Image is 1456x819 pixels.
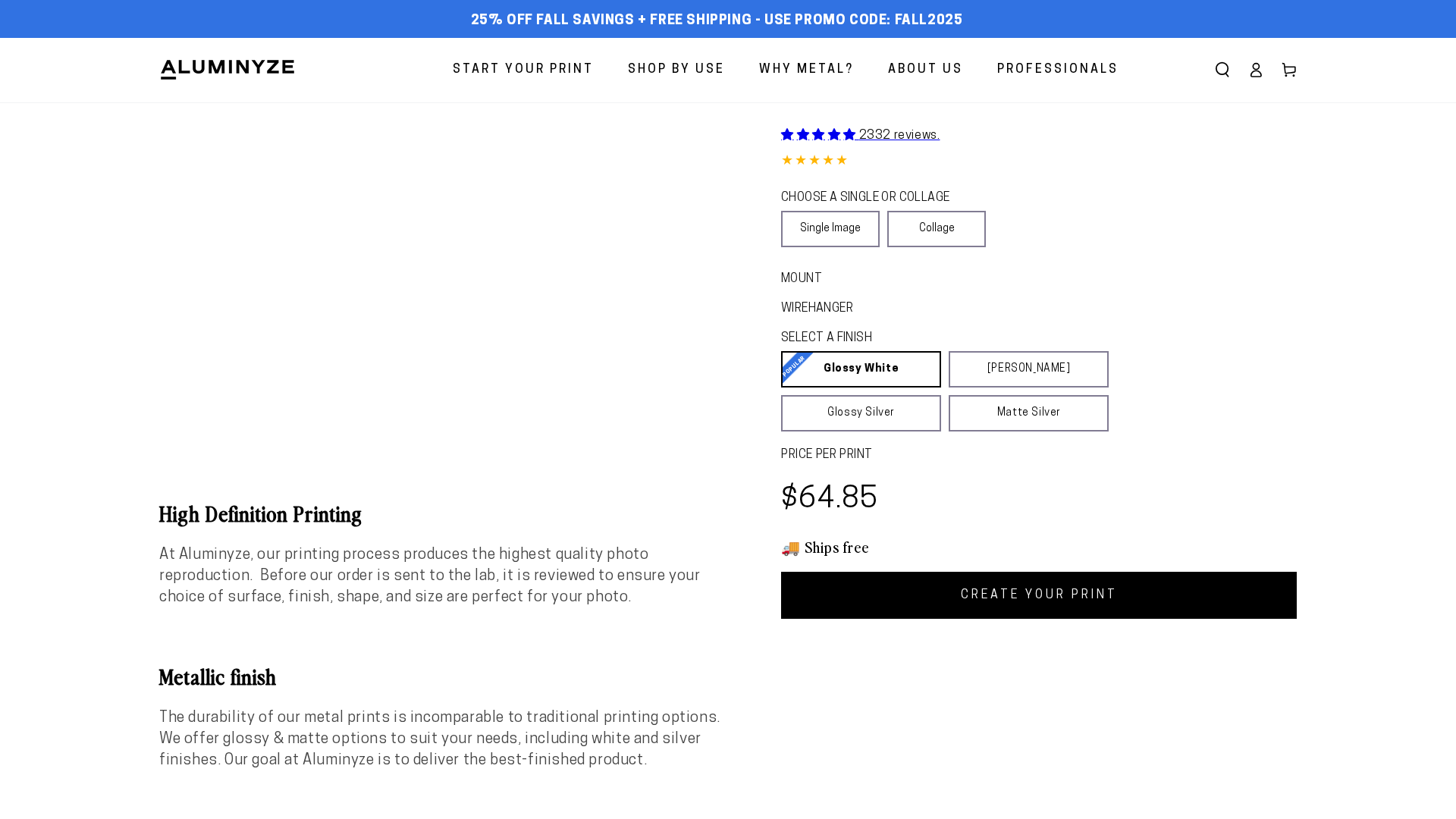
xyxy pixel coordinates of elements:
span: At Aluminyze, our printing process produces the highest quality photo reproduction. Before our or... [159,548,701,605]
span: 25% off FALL Savings + Free Shipping - Use Promo Code: FALL2025 [471,13,963,30]
a: Start Your Print [441,50,605,90]
a: Glossy Silver [781,395,941,431]
legend: CHOOSE A SINGLE OR COLLAGE [781,190,972,207]
label: PRICE PER PRINT [781,447,1297,464]
img: Aluminyze [159,58,296,81]
bdi: $64.85 [781,485,879,515]
b: High Definition Printing [159,498,362,527]
summary: Search our site [1206,53,1239,86]
div: 4.85 out of 5.0 stars [781,151,1297,173]
span: Professionals [997,59,1119,81]
span: Why Metal? [759,59,854,81]
a: Why Metal? [748,50,865,90]
a: About Us [877,50,974,90]
b: Metallic finish [159,661,277,690]
a: [PERSON_NAME] [949,351,1109,388]
a: 2332 reviews. [781,130,940,142]
span: 2332 reviews. [859,130,940,142]
legend: SELECT A FINISH [781,330,1072,347]
span: Start Your Print [453,59,594,81]
legend: WireHanger [781,300,825,318]
a: Professionals [986,50,1130,90]
a: Glossy White [781,351,941,388]
span: The durability of our metal prints is incomparable to traditional printing options. We offer glos... [159,711,723,768]
span: About Us [888,59,963,81]
h3: 🚚 Ships free [781,537,1297,557]
legend: Mount [781,271,807,288]
media-gallery: Gallery Viewer [159,102,728,482]
a: Shop By Use [617,50,736,90]
a: Matte Silver [949,395,1109,431]
span: Shop By Use [628,59,725,81]
a: CREATE YOUR PRINT [781,572,1297,619]
a: Single Image [781,211,880,247]
a: Collage [887,211,986,247]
